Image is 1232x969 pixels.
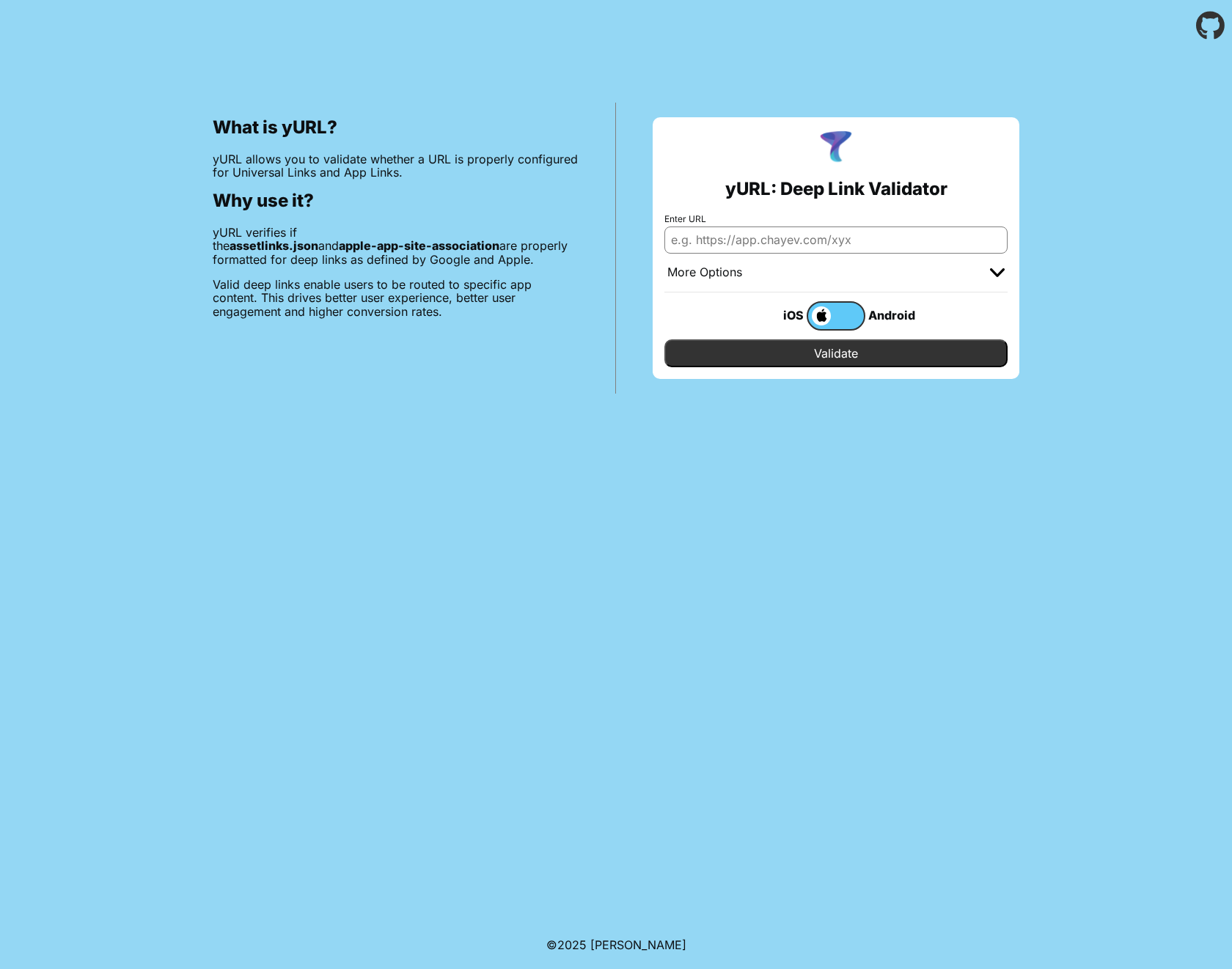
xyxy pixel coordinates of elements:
div: More Options [667,265,742,280]
p: yURL verifies if the and are properly formatted for deep links as defined by Google and Apple. [213,226,579,266]
span: 2025 [557,937,587,952]
h2: What is yURL? [213,117,579,138]
div: Android [865,306,924,325]
footer: © [546,921,686,969]
b: assetlinks.json [230,238,318,253]
div: iOS [748,306,807,325]
b: apple-app-site-association [339,238,499,253]
p: Valid deep links enable users to be routed to specific app content. This drives better user exper... [213,278,579,318]
input: e.g. https://app.chayev.com/xyx [664,226,1008,253]
input: Validate [664,339,1008,367]
p: yURL allows you to validate whether a URL is properly configured for Universal Links and App Links. [213,152,579,180]
img: chevron [990,268,1005,277]
label: Enter URL [664,214,1008,224]
a: Michael Ibragimchayev's Personal Site [590,937,686,952]
h2: Why use it? [213,191,579,211]
h2: yURL: Deep Link Validator [725,179,947,199]
img: yURL Logo [817,129,855,167]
